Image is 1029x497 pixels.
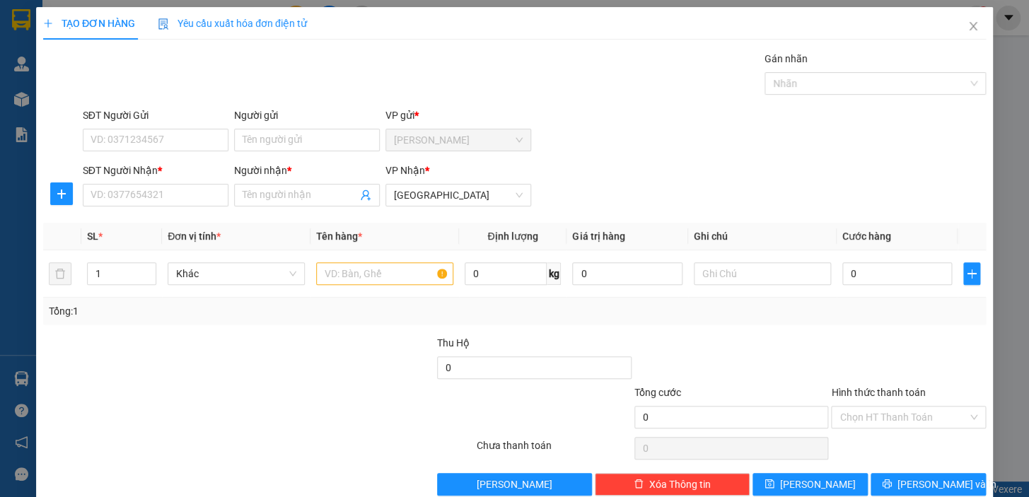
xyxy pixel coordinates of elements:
span: plus [964,268,979,279]
span: Xóa Thông tin [649,476,711,492]
button: delete [49,262,71,285]
span: Tên hàng [316,230,362,242]
span: VP Nhận [385,165,425,176]
div: Người gửi [234,107,380,123]
span: Tổng cước [634,387,681,398]
button: deleteXóa Thông tin [595,473,750,496]
span: Khác [176,263,296,284]
img: icon [158,18,169,30]
div: SĐT Người Gửi [83,107,228,123]
span: kg [547,262,561,285]
input: Ghi Chú [694,262,831,285]
span: Sài Gòn [394,185,523,206]
span: Định lượng [487,230,537,242]
input: VD: Bàn, Ghế [316,262,453,285]
span: Phan Rang [394,129,523,151]
div: Chưa thanh toán [475,438,633,462]
span: printer [882,479,892,490]
div: Tổng: 1 [49,303,398,319]
div: SĐT Người Nhận [83,163,228,178]
span: [PERSON_NAME] và In [897,476,996,492]
span: Cước hàng [842,230,891,242]
span: SL [87,230,98,242]
div: VP gửi [385,107,531,123]
span: TẠO ĐƠN HÀNG [43,18,135,29]
button: printer[PERSON_NAME] và In [871,473,986,496]
span: [PERSON_NAME] [477,476,552,492]
button: plus [50,182,73,205]
span: Thu Hộ [437,337,470,349]
button: save[PERSON_NAME] [752,473,868,496]
button: [PERSON_NAME] [437,473,592,496]
div: Người nhận [234,163,380,178]
span: [PERSON_NAME] [780,476,856,492]
button: Close [953,7,993,47]
span: save [765,479,774,490]
label: Gán nhãn [765,53,808,64]
th: Ghi chú [688,223,837,250]
span: close [967,21,979,32]
label: Hình thức thanh toán [831,387,925,398]
span: user-add [360,189,371,201]
span: Giá trị hàng [572,230,624,242]
span: Yêu cầu xuất hóa đơn điện tử [158,18,307,29]
span: plus [43,18,53,28]
span: plus [51,188,72,199]
button: plus [963,262,980,285]
span: Đơn vị tính [168,230,221,242]
span: delete [634,479,644,490]
input: 0 [572,262,682,285]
